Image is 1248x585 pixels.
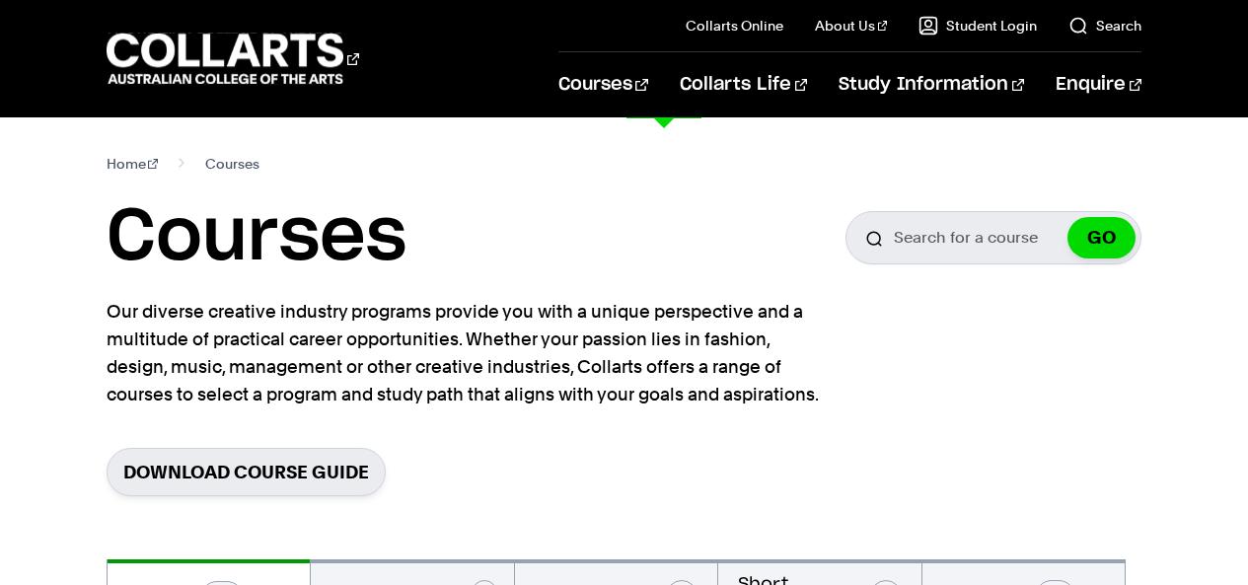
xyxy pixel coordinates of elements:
p: Our diverse creative industry programs provide you with a unique perspective and a multitude of p... [107,298,827,408]
a: Search [1068,16,1141,36]
a: Download Course Guide [107,448,386,496]
a: Enquire [1056,52,1141,117]
a: Collarts Life [680,52,807,117]
a: Home [107,150,159,178]
a: Student Login [918,16,1037,36]
h1: Courses [107,193,406,282]
a: Courses [558,52,648,117]
button: GO [1067,217,1136,258]
div: Go to homepage [107,31,359,87]
a: Collarts Online [686,16,783,36]
input: Search for a course [845,211,1141,264]
span: Courses [205,150,259,178]
a: Study Information [839,52,1024,117]
a: About Us [815,16,888,36]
